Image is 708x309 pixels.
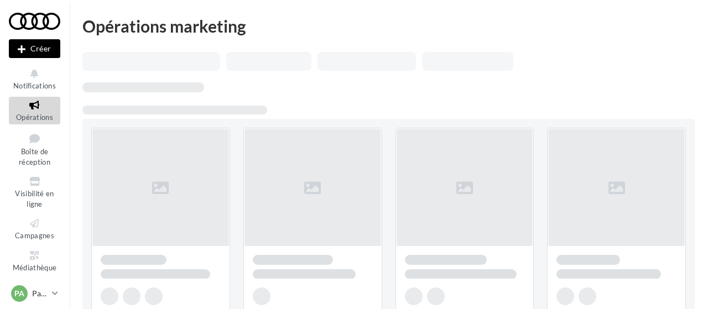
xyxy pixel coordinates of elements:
[15,231,54,240] span: Campagnes
[9,97,60,124] a: Opérations
[82,18,695,34] div: Opérations marketing
[16,113,53,122] span: Opérations
[9,173,60,211] a: Visibilité en ligne
[9,65,60,92] button: Notifications
[9,129,60,169] a: Boîte de réception
[9,215,60,242] a: Campagnes
[9,39,60,58] button: Créer
[9,283,60,304] a: PA Partenaire Audi
[14,288,24,299] span: PA
[19,147,50,166] span: Boîte de réception
[13,81,56,90] span: Notifications
[15,189,54,208] span: Visibilité en ligne
[32,288,48,299] p: Partenaire Audi
[9,247,60,274] a: Médiathèque
[13,263,57,272] span: Médiathèque
[9,39,60,58] div: Nouvelle campagne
